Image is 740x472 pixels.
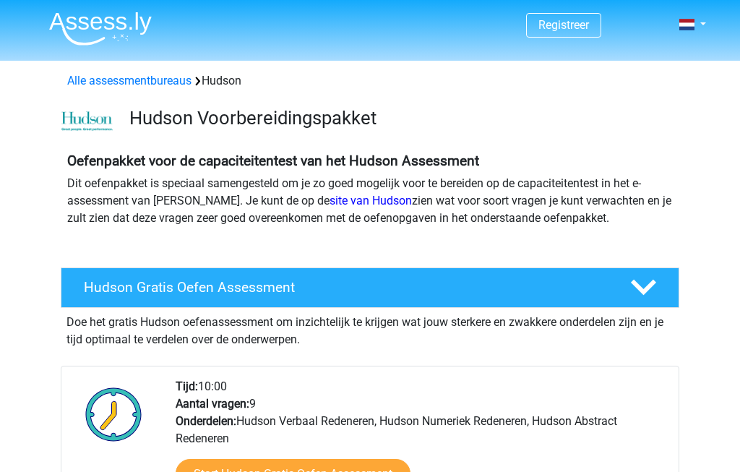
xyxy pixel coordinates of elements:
[67,153,479,169] b: Oefenpakket voor de capaciteitentest van het Hudson Assessment
[330,194,412,207] a: site van Hudson
[538,18,589,32] a: Registreer
[67,74,192,87] a: Alle assessmentbureaus
[55,267,685,308] a: Hudson Gratis Oefen Assessment
[67,175,673,227] p: Dit oefenpakket is speciaal samengesteld om je zo goed mogelijk voor te bereiden op de capaciteit...
[49,12,152,46] img: Assessly
[129,107,668,129] h3: Hudson Voorbereidingspakket
[61,111,113,132] img: cefd0e47479f4eb8e8c001c0d358d5812e054fa8.png
[61,72,679,90] div: Hudson
[176,414,236,428] b: Onderdelen:
[176,379,198,393] b: Tijd:
[176,397,249,411] b: Aantal vragen:
[84,279,607,296] h4: Hudson Gratis Oefen Assessment
[77,378,150,450] img: Klok
[61,308,679,348] div: Doe het gratis Hudson oefenassessment om inzichtelijk te krijgen wat jouw sterkere en zwakkere on...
